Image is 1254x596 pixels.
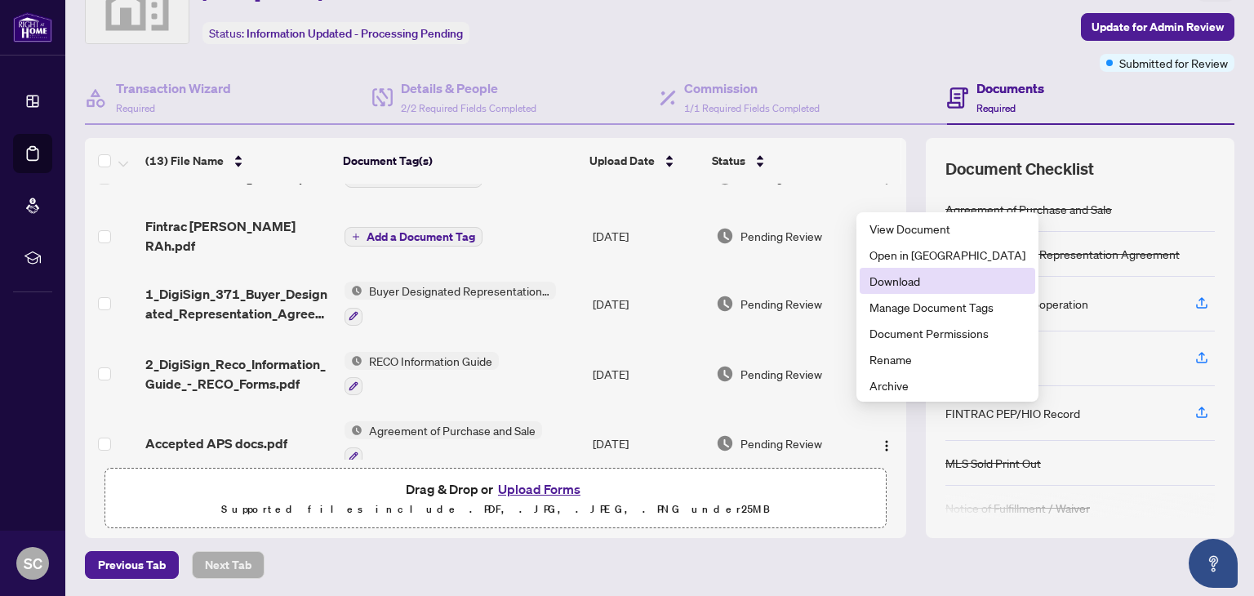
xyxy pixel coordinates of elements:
[684,102,820,114] span: 1/1 Required Fields Completed
[869,350,1025,368] span: Rename
[869,324,1025,342] span: Document Permissions
[716,365,734,383] img: Document Status
[105,469,886,529] span: Drag & Drop orUpload FormsSupported files include .PDF, .JPG, .JPEG, .PNG under25MB
[362,352,499,370] span: RECO Information Guide
[345,227,482,247] button: Add a Document Tag
[362,421,542,439] span: Agreement of Purchase and Sale
[345,352,499,396] button: Status IconRECO Information Guide
[345,282,556,326] button: Status IconBuyer Designated Representation Agreement
[1092,14,1224,40] span: Update for Admin Review
[116,78,231,98] h4: Transaction Wizard
[1119,54,1228,72] span: Submitted for Review
[493,478,585,500] button: Upload Forms
[345,421,542,465] button: Status IconAgreement of Purchase and Sale
[976,78,1044,98] h4: Documents
[945,404,1080,422] div: FINTRAC PEP/HIO Record
[976,102,1016,114] span: Required
[24,552,42,575] span: SC
[740,295,822,313] span: Pending Review
[345,282,362,300] img: Status Icon
[869,220,1025,238] span: View Document
[115,500,876,519] p: Supported files include .PDF, .JPG, .JPEG, .PNG under 25 MB
[945,245,1180,263] div: Buyer Designated Representation Agreement
[583,138,705,184] th: Upload Date
[712,152,745,170] span: Status
[586,408,709,478] td: [DATE]
[874,430,900,456] button: Logo
[145,354,331,394] span: 2_DigiSign_Reco_Information_Guide_-_RECO_Forms.pdf
[869,376,1025,394] span: Archive
[589,152,655,170] span: Upload Date
[945,158,1094,180] span: Document Checklist
[705,138,858,184] th: Status
[13,12,52,42] img: logo
[116,102,155,114] span: Required
[869,298,1025,316] span: Manage Document Tags
[716,295,734,313] img: Document Status
[1189,539,1238,588] button: Open asap
[740,227,822,245] span: Pending Review
[345,421,362,439] img: Status Icon
[345,225,482,247] button: Add a Document Tag
[945,454,1041,472] div: MLS Sold Print Out
[740,434,822,452] span: Pending Review
[945,200,1112,218] div: Agreement of Purchase and Sale
[880,439,893,452] img: Logo
[869,272,1025,290] span: Download
[192,551,265,579] button: Next Tab
[352,233,360,241] span: plus
[684,78,820,98] h4: Commission
[145,434,287,453] span: Accepted APS docs.pdf
[869,246,1025,264] span: Open in [GEOGRAPHIC_DATA]
[145,284,331,323] span: 1_DigiSign_371_Buyer_Designated_Representation_Agreement_-_OREA.pdf
[586,269,709,339] td: [DATE]
[367,231,475,242] span: Add a Document Tag
[740,365,822,383] span: Pending Review
[145,216,331,256] span: Fintrac [PERSON_NAME] RAh.pdf
[716,434,734,452] img: Document Status
[336,138,584,184] th: Document Tag(s)
[586,339,709,409] td: [DATE]
[401,78,536,98] h4: Details & People
[345,352,362,370] img: Status Icon
[139,138,336,184] th: (13) File Name
[362,282,556,300] span: Buyer Designated Representation Agreement
[247,26,463,41] span: Information Updated - Processing Pending
[1081,13,1234,41] button: Update for Admin Review
[98,552,166,578] span: Previous Tab
[367,172,475,184] span: Add a Document Tag
[406,478,585,500] span: Drag & Drop or
[586,203,709,269] td: [DATE]
[401,102,536,114] span: 2/2 Required Fields Completed
[85,551,179,579] button: Previous Tab
[202,22,469,44] div: Status:
[145,152,224,170] span: (13) File Name
[716,227,734,245] img: Document Status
